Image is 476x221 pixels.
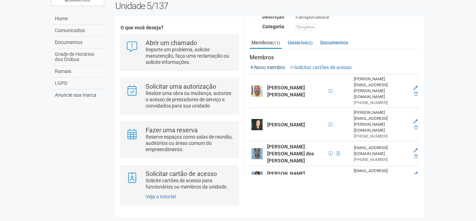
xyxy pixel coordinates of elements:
a: Home [53,13,105,25]
h2: Unidade 5/137 [115,1,425,11]
img: user.png [251,148,263,159]
strong: [PERSON_NAME] [PERSON_NAME] [267,171,305,183]
div: [PERSON_NAME][EMAIL_ADDRESS][PERSON_NAME][DOMAIN_NAME] [354,76,409,100]
div: [EMAIL_ADDRESS][DOMAIN_NAME] [354,145,409,157]
div: [PHONE_NUMBER] [354,157,409,163]
a: Excluir membro [414,154,418,159]
a: Novo membro [250,65,285,70]
div: Transportadora [290,14,425,20]
strong: [PERSON_NAME] [PERSON_NAME] [267,85,305,97]
a: Solicitar uma autorização Realize uma obra ou mudança, autorize o acesso de prestadores de serviç... [126,83,233,109]
p: Solicite cartões de acesso para funcionários ou membros da unidade. [146,177,233,190]
p: Reserve espaços como salas de reunião, auditórios ou áreas comum do empreendimento. [146,134,233,153]
a: Ramais [53,66,105,78]
a: Editar membro [413,171,418,176]
a: Veja o tutorial [146,194,176,199]
small: (11) [272,40,280,45]
a: Excluir membro [414,125,418,130]
a: Excluir membro [414,91,418,96]
strong: Abrir um chamado [146,39,197,46]
strong: [PERSON_NAME] [267,122,305,127]
strong: Solicitar uma autorização [146,83,216,90]
img: user.png [251,171,263,183]
a: Fazer uma reserva Reserve espaços como salas de reunião, auditórios ou áreas comum do empreendime... [126,127,233,153]
strong: Descrição [262,14,284,20]
small: (2) [307,40,313,45]
a: Documentos [318,37,350,48]
a: Comunicados [53,25,105,37]
div: [PHONE_NUMBER] [354,133,409,139]
strong: [PERSON_NAME] [PERSON_NAME] dos [PERSON_NAME] [267,144,314,163]
div: Logística [295,24,316,30]
a: Usuários(2) [286,37,314,48]
a: Abrir um chamado Reporte um problema, solicite manutenção, faça uma reclamação ou solicite inform... [126,40,233,65]
a: Solicitar cartão de acesso Solicite cartões de acesso para funcionários ou membros da unidade. [126,171,233,190]
a: Editar membro [413,148,418,153]
p: Realize uma obra ou mudança, autorize o acesso de prestadores de serviço e convidados para sua un... [146,90,233,109]
a: Anuncie sua marca [53,89,105,101]
h4: O que você deseja? [120,25,239,30]
img: user.png [251,119,263,130]
a: Grade de Horários dos Ônibus [53,49,105,66]
a: Documentos [53,37,105,49]
strong: Categoria [262,24,284,29]
strong: Fazer uma reserva [146,126,198,134]
a: Solicitar cartões de acesso [290,65,352,70]
div: [PERSON_NAME][EMAIL_ADDRESS][PERSON_NAME][DOMAIN_NAME] [354,110,409,133]
a: Membros(11) [250,37,282,49]
div: [PHONE_NUMBER] [354,100,409,106]
p: Reporte um problema, solicite manutenção, faça uma reclamação ou solicite informações. [146,46,233,65]
strong: Membros [250,54,419,61]
a: Editar membro [413,86,418,90]
a: LGPD [53,78,105,89]
img: user.png [251,86,263,97]
a: Editar membro [413,119,418,124]
div: [EMAIL_ADDRESS][DOMAIN_NAME] [354,168,409,180]
strong: Solicitar cartão de acesso [146,170,217,177]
